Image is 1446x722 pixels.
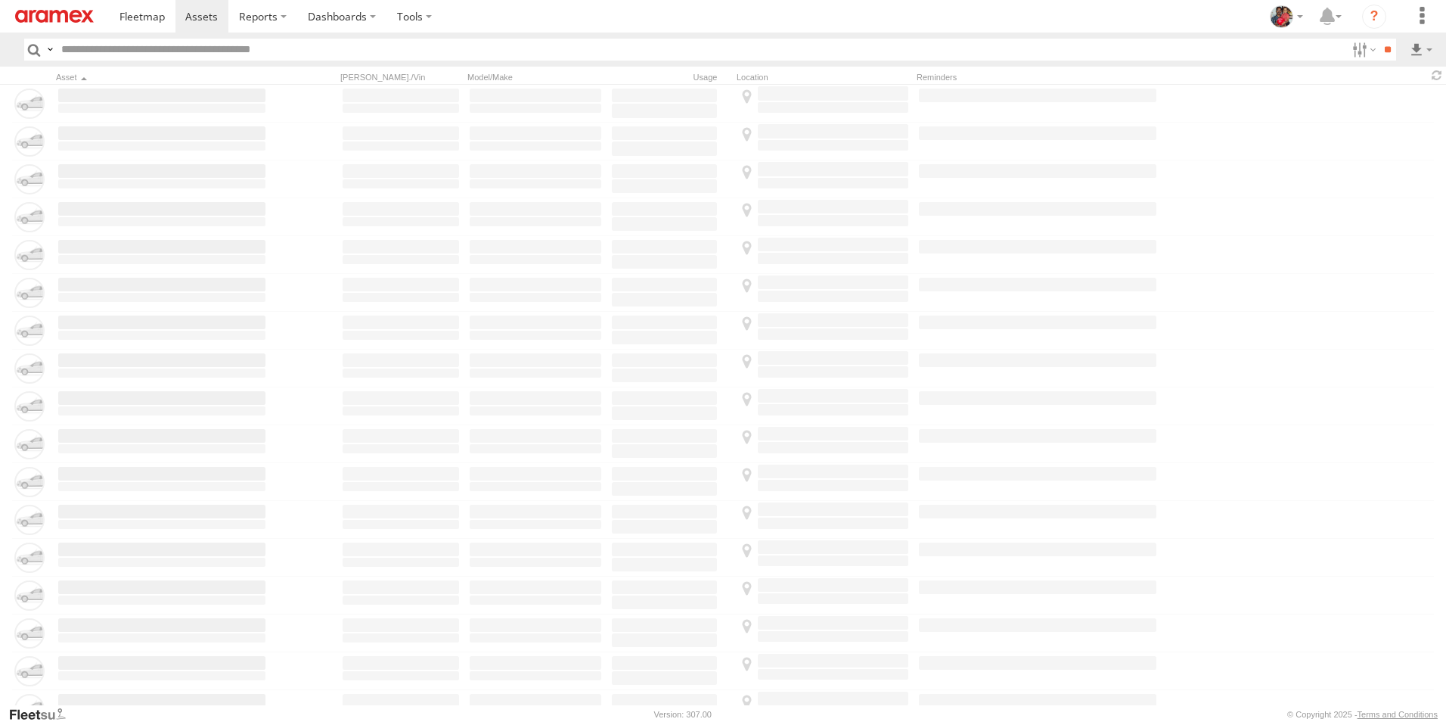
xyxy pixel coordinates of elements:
div: Version: 307.00 [654,710,712,719]
div: Usage [610,72,731,82]
label: Export results as... [1408,39,1434,61]
div: Click to Sort [56,72,268,82]
label: Search Query [44,39,56,61]
div: Reminders [917,72,1159,82]
div: Moncy Varghese [1264,5,1308,28]
a: Terms and Conditions [1358,710,1438,719]
i: ? [1362,5,1386,29]
label: Search Filter Options [1346,39,1379,61]
img: aramex-logo.svg [15,10,94,23]
span: Refresh [1428,68,1446,82]
div: © Copyright 2025 - [1287,710,1438,719]
div: Location [737,72,911,82]
a: Visit our Website [8,707,78,722]
div: Model/Make [467,72,604,82]
div: [PERSON_NAME]./Vin [340,72,461,82]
